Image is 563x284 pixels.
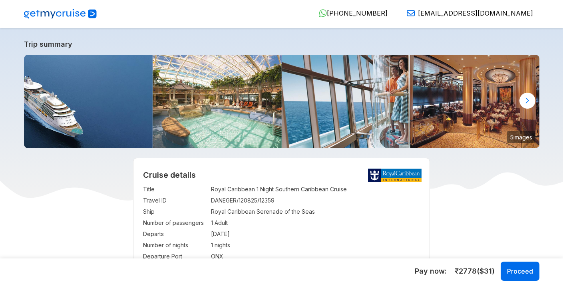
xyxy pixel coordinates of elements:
td: : [207,228,211,240]
td: Travel ID [143,195,207,206]
h5: Pay now: [415,266,447,276]
img: Email [407,9,415,17]
td: [DATE] [211,228,420,240]
td: : [207,240,211,251]
a: Trip summary [24,40,539,48]
td: Royal Caribbean Serenade of the Seas [211,206,420,217]
img: WhatsApp [319,9,327,17]
td: : [207,195,211,206]
td: Ship [143,206,207,217]
span: [PHONE_NUMBER] [327,9,388,17]
small: 5 images [507,131,535,143]
button: Proceed [501,262,539,281]
td: Number of nights [143,240,207,251]
td: 1 Adult [211,217,420,228]
td: DANEGER/120825/12359 [211,195,420,206]
span: ₹ 2778 ($ 31 ) [455,266,495,276]
a: [EMAIL_ADDRESS][DOMAIN_NAME] [400,9,533,17]
img: serenade-of-the-seas-solarium-pool.JPG [153,55,282,148]
h2: Cruise details [143,170,420,180]
td: Title [143,184,207,195]
td: : [207,217,211,228]
td: Number of passengers [143,217,207,228]
td: 1 nights [211,240,420,251]
img: glass-Elevator-Couple-tile2.JPG [282,55,411,148]
td: : [207,184,211,195]
td: : [207,206,211,217]
img: serenade-of-the-seas.jpg [24,55,153,148]
td: Departs [143,228,207,240]
td: Royal Caribbean 1 Night Southern Caribbean Cruise [211,184,420,195]
a: [PHONE_NUMBER] [312,9,388,17]
td: ONX [211,251,420,262]
span: [EMAIL_ADDRESS][DOMAIN_NAME] [418,9,533,17]
td: Departure Port [143,251,207,262]
img: serenade-of-the-seas-main-dining-room-two-floor.jpg [410,55,539,148]
td: : [207,251,211,262]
